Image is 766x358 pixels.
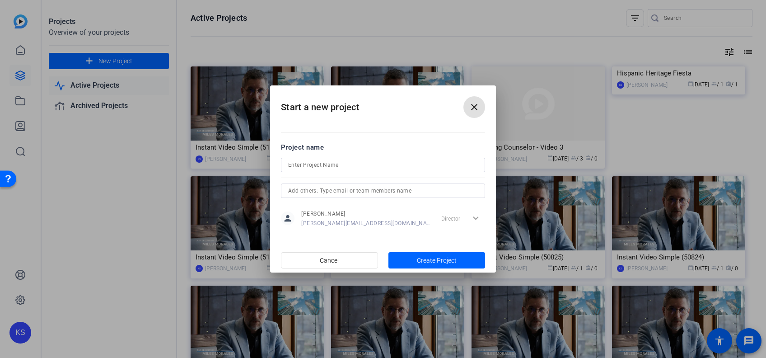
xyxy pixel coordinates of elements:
[288,185,478,196] input: Add others: Type email or team members name
[301,220,431,227] span: [PERSON_NAME][EMAIL_ADDRESS][DOMAIN_NAME]
[281,212,294,225] mat-icon: person
[417,256,457,265] span: Create Project
[388,252,486,268] button: Create Project
[281,142,485,152] div: Project name
[469,102,480,113] mat-icon: close
[288,160,478,170] input: Enter Project Name
[320,252,339,269] span: Cancel
[301,210,431,217] span: [PERSON_NAME]
[270,85,496,122] h2: Start a new project
[281,252,378,268] button: Cancel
